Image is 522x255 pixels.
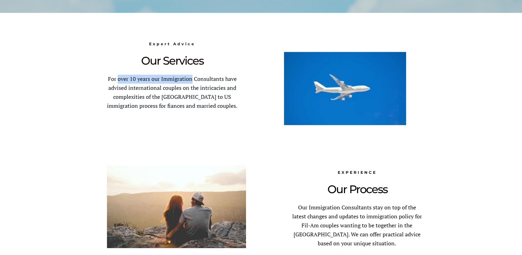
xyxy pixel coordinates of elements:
span: Our Immigration Consultants stay on top of the latest changes and updates to immigration policy f... [292,204,422,247]
span: Our Services [141,54,204,67]
span: For over 10 years our Immigration Consultants have advised international couples on the intricaci... [107,75,237,110]
span: Expert Advice [149,41,195,46]
span: EXPERIENCE [338,170,377,175]
span: Our Process [327,182,387,196]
